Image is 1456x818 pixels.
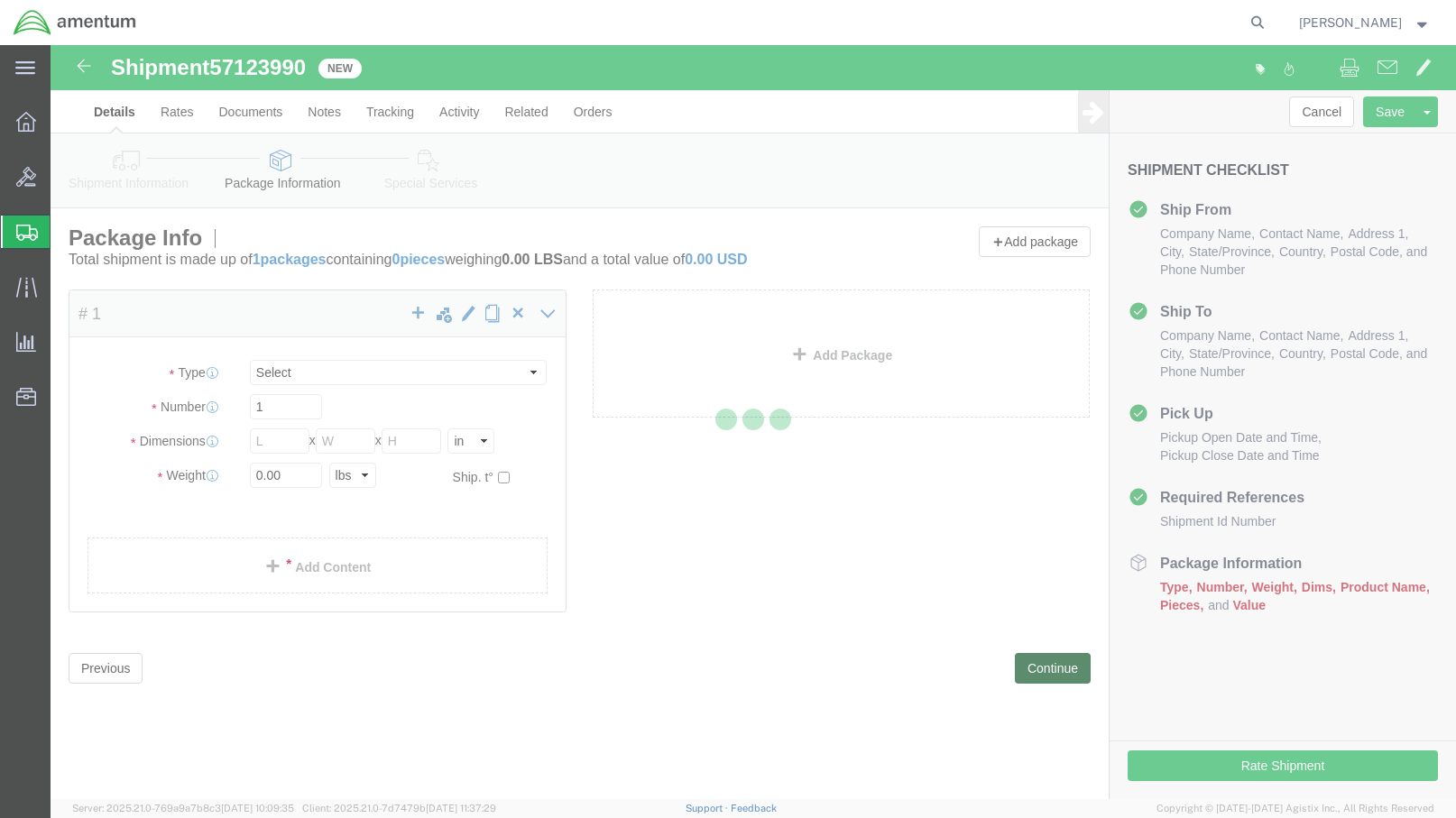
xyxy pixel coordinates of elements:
[731,803,777,813] a: Feedback
[426,803,496,813] span: [DATE] 11:37:29
[1157,801,1434,816] span: Copyright © [DATE]-[DATE] Agistix Inc., All Rights Reserved
[221,803,294,813] span: [DATE] 10:09:35
[686,803,731,813] a: Support
[302,803,496,813] span: Client: 2025.21.0-7d7479b
[1298,12,1432,33] button: [PERSON_NAME]
[1299,13,1402,32] span: Milton Henry
[72,803,294,813] span: Server: 2025.21.0-769a9a7b8c3
[13,9,137,36] img: logo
